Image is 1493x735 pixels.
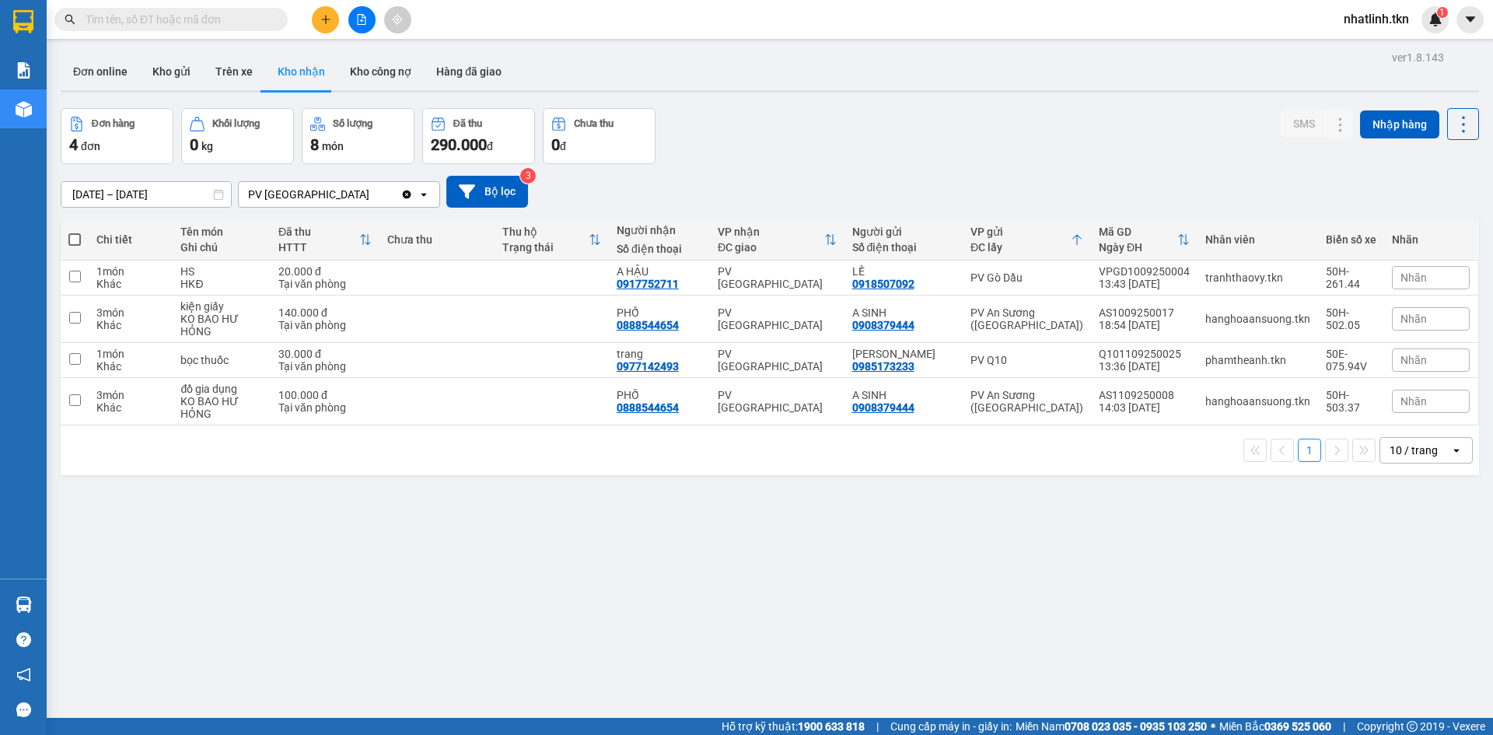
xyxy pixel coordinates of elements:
div: Số lượng [333,118,372,129]
div: 18:54 [DATE] [1099,319,1190,331]
div: 14:03 [DATE] [1099,401,1190,414]
img: icon-new-feature [1428,12,1442,26]
button: SMS [1281,110,1327,138]
div: A HẬU [617,265,702,278]
span: 4 [69,135,78,154]
div: 10 / trang [1390,443,1438,458]
div: 0917752711 [617,278,679,290]
button: Bộ lọc [446,176,528,208]
div: PV An Sương ([GEOGRAPHIC_DATA]) [970,306,1083,331]
button: Đơn hàng4đơn [61,108,173,164]
button: Đã thu290.000đ [422,108,535,164]
span: | [876,718,879,735]
div: Nhân viên [1205,233,1310,246]
button: Kho công nợ [337,53,424,90]
img: solution-icon [16,62,32,79]
div: 30.000 đ [278,348,372,360]
button: aim [384,6,411,33]
strong: 0708 023 035 - 0935 103 250 [1065,720,1207,733]
button: caret-down [1456,6,1484,33]
div: Người nhận [617,224,702,236]
span: notification [16,667,31,682]
button: Nhập hàng [1360,110,1439,138]
button: Trên xe [203,53,265,90]
div: ĐC lấy [970,241,1071,254]
button: plus [312,6,339,33]
div: 0888544654 [617,401,679,414]
div: KO BAO HƯ HỎNG [180,313,263,338]
div: AS1009250017 [1099,306,1190,319]
div: Tên món [180,226,263,238]
div: PV [GEOGRAPHIC_DATA] [248,187,369,202]
sup: 1 [1437,7,1448,18]
div: Đã thu [278,226,359,238]
div: A SINH [852,389,955,401]
div: Số điện thoại [852,241,955,254]
div: Người gửi [852,226,955,238]
div: 0985173233 [852,360,914,373]
img: warehouse-icon [16,597,32,613]
div: kiện giấy [180,300,263,313]
div: Số điện thoại [617,243,702,255]
span: đơn [81,140,100,152]
div: Chưa thu [387,233,486,246]
th: Toggle SortBy [963,219,1091,261]
sup: 3 [520,168,536,184]
div: Khác [96,360,165,373]
span: aim [392,14,403,25]
th: Toggle SortBy [495,219,609,261]
div: Khác [96,401,165,414]
th: Toggle SortBy [1091,219,1198,261]
div: Ghi chú [180,241,263,254]
div: PV [GEOGRAPHIC_DATA] [718,306,837,331]
div: VP gửi [970,226,1071,238]
span: Nhãn [1400,271,1427,284]
div: bọc thuốc [180,354,263,366]
div: AS1109250008 [1099,389,1190,401]
span: Nhãn [1400,395,1427,408]
div: Chưa thu [574,118,614,129]
button: file-add [348,6,376,33]
span: đ [560,140,566,152]
div: Biển số xe [1326,233,1376,246]
button: 1 [1298,439,1321,462]
div: HKĐ [180,278,263,290]
span: 1 [1439,7,1445,18]
span: Nhãn [1400,313,1427,325]
div: 13:43 [DATE] [1099,278,1190,290]
div: Q101109250025 [1099,348,1190,360]
div: PV An Sương ([GEOGRAPHIC_DATA]) [970,389,1083,414]
span: question-circle [16,632,31,647]
span: ⚪️ [1211,723,1215,730]
img: logo-vxr [13,10,33,33]
div: A SINH [852,306,955,319]
th: Toggle SortBy [271,219,379,261]
div: đồ gia dụng [180,383,263,395]
div: PV Gò Dầu [970,271,1083,284]
div: Đơn hàng [92,118,135,129]
div: HUỲNH ANH [852,348,955,360]
div: PV [GEOGRAPHIC_DATA] [718,265,837,290]
div: PHỐ [617,389,702,401]
div: Tại văn phòng [278,278,372,290]
div: Trạng thái [502,241,589,254]
div: Nhãn [1392,233,1470,246]
th: Toggle SortBy [710,219,844,261]
div: VP nhận [718,226,824,238]
div: LỀ [852,265,955,278]
div: ĐC giao [718,241,824,254]
strong: 0369 525 060 [1264,720,1331,733]
span: | [1343,718,1345,735]
div: 1 món [96,265,165,278]
div: Đã thu [453,118,482,129]
div: hanghoaansuong.tkn [1205,395,1310,408]
span: Hỗ trợ kỹ thuật: [722,718,865,735]
div: 50H-503.37 [1326,389,1376,414]
div: Tại văn phòng [278,319,372,331]
span: search [65,14,75,25]
span: copyright [1407,721,1418,732]
img: warehouse-icon [16,101,32,117]
span: Cung cấp máy in - giấy in: [890,718,1012,735]
div: 0977142493 [617,360,679,373]
div: KO BAO HƯ HỎNG [180,395,263,420]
